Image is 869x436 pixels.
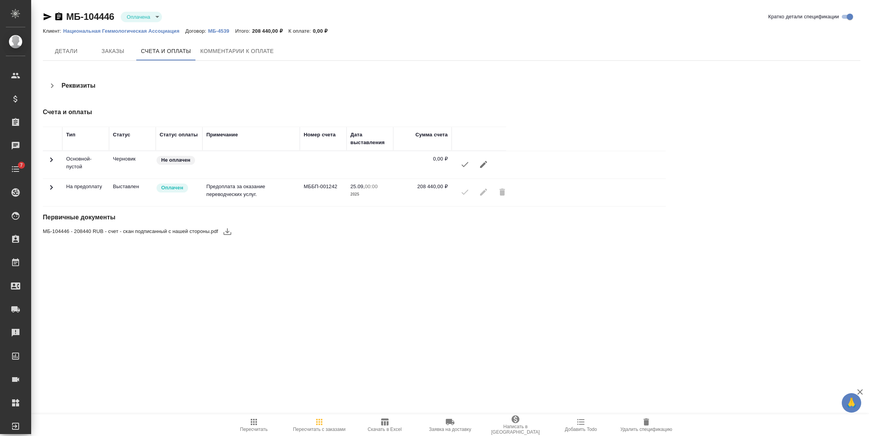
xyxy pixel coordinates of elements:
a: Национальная Геммологическая Ассоциация [63,27,185,34]
div: Номер счета [304,131,336,139]
p: 2025 [350,191,389,198]
p: 208 440,00 ₽ [252,28,288,34]
button: Скопировать ссылку [54,12,63,21]
p: Предоплата за оказание переводческих услуг. [206,183,296,198]
h4: Первичные документы [43,213,588,222]
span: 🙏 [845,395,858,411]
button: Скопировать ссылку для ЯМессенджера [43,12,52,21]
a: МБ-104446 [66,11,114,22]
p: Не оплачен [161,156,190,164]
td: МББП-001242 [300,179,347,206]
td: Основной-пустой [62,151,109,178]
button: 🙏 [842,393,861,413]
div: Статус [113,131,130,139]
td: 208 440,00 ₽ [393,179,452,206]
span: 7 [15,161,27,169]
p: Клиент: [43,28,63,34]
a: МБ-4539 [208,27,235,34]
span: Toggle Row Expanded [47,160,56,166]
p: 25.09, [350,184,365,189]
h4: Счета и оплаты [43,108,588,117]
span: Заказы [94,46,132,56]
p: Итого: [235,28,252,34]
button: Редактировать [474,155,493,174]
div: Дата выставления [350,131,389,147]
td: 0,00 ₽ [393,151,452,178]
p: Национальная Геммологическая Ассоциация [63,28,185,34]
span: Toggle Row Expanded [47,187,56,193]
div: Примечание [206,131,238,139]
td: На предоплату [62,179,109,206]
p: 0,00 ₽ [313,28,334,34]
button: Оплачена [125,14,153,20]
p: Оплачен [161,184,183,192]
span: Кратко детали спецификации [768,13,839,21]
span: Счета и оплаты [141,46,191,56]
h4: Реквизиты [62,81,95,90]
span: Детали [47,46,85,56]
div: Оплачена [121,12,162,22]
div: Статус оплаты [160,131,198,139]
p: К оплате: [288,28,313,34]
a: 7 [2,159,29,179]
p: 00:00 [365,184,378,189]
span: МБ-104446 - 208440 RUB - счет - скан подписанный с нашей стороны.pdf [43,228,218,235]
div: Сумма счета [415,131,448,139]
button: К выставлению [456,155,474,174]
p: Договор: [185,28,208,34]
div: Тип [66,131,76,139]
p: Все изменения в спецификации заблокированы [113,183,152,191]
p: Можно менять сумму счета, создавать счет на предоплату, вносить изменения и пересчитывать специю [113,155,152,163]
p: МБ-4539 [208,28,235,34]
span: Комментарии к оплате [201,46,274,56]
